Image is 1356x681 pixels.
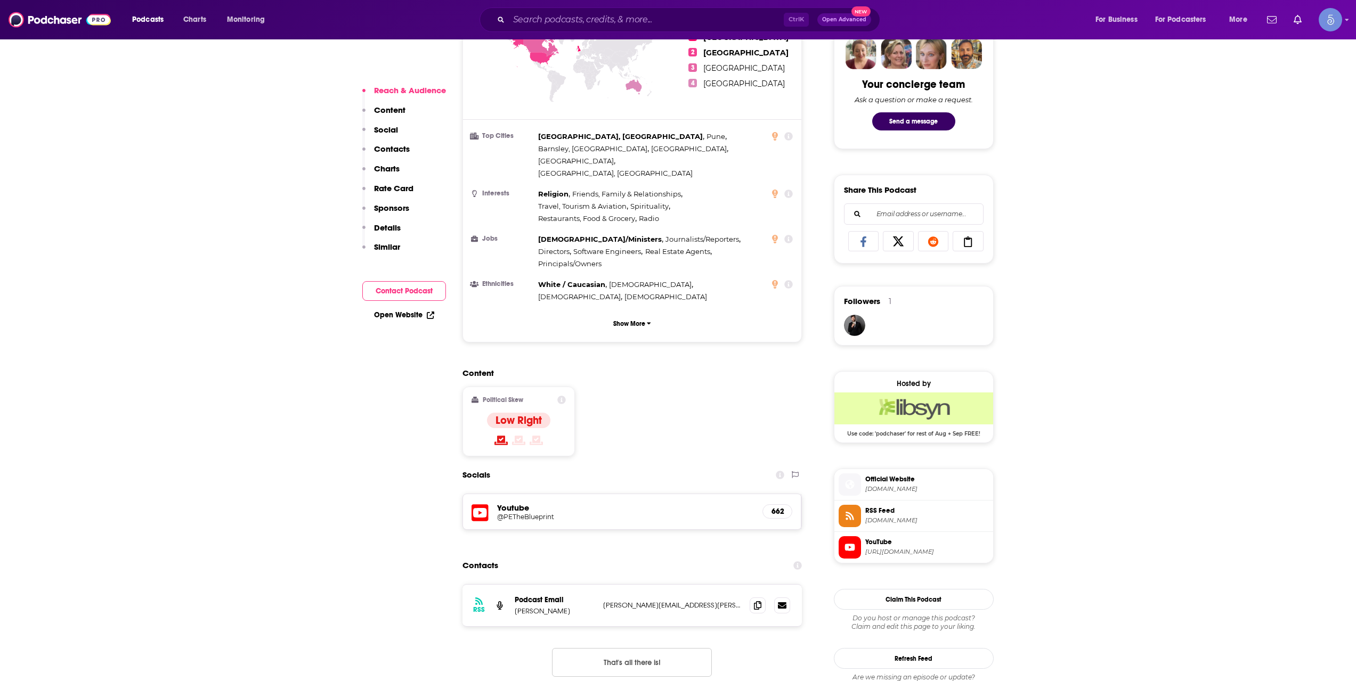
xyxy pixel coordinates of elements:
[853,204,975,224] input: Email address or username...
[609,280,692,289] span: [DEMOGRAPHIC_DATA]
[572,190,681,198] span: Friends, Family & Relationships
[630,202,669,210] span: Spirituality
[645,247,710,256] span: Real Estate Agents
[573,247,641,256] span: Software Engineers
[651,144,727,153] span: [GEOGRAPHIC_DATA]
[834,614,994,622] span: Do you host or manage this podcast?
[834,589,994,610] button: Claim This Podcast
[1095,12,1138,27] span: For Business
[573,245,643,258] span: ,
[496,414,542,427] h4: Low Right
[132,12,164,27] span: Podcasts
[651,143,728,155] span: ,
[538,291,622,303] span: ,
[834,614,994,631] div: Claim and edit this page to your liking.
[872,112,955,130] button: Send a message
[916,38,947,69] img: Jules Profile
[865,537,989,547] span: YouTube
[462,465,490,485] h2: Socials
[538,259,602,268] span: Principals/Owners
[472,281,534,288] h3: Ethnicities
[609,278,693,291] span: ,
[9,10,111,30] img: Podchaser - Follow, Share and Rate Podcasts
[538,202,627,210] span: Travel, Tourism & Aviation
[538,280,605,289] span: White / Caucasian
[822,17,866,22] span: Open Advanced
[951,38,982,69] img: Jon Profile
[362,105,405,125] button: Content
[839,505,989,527] a: RSS Feed[DOMAIN_NAME]
[497,503,754,513] h5: Youtube
[472,314,793,333] button: Show More
[707,132,725,141] span: Pune
[497,513,668,521] h5: @PETheBlueprint
[848,231,879,251] a: Share on Facebook
[688,48,697,56] span: 2
[839,473,989,496] a: Official Website[DOMAIN_NAME]
[688,63,697,72] span: 3
[834,379,993,388] div: Hosted by
[538,247,570,256] span: Directors
[883,231,914,251] a: Share on X/Twitter
[362,223,401,242] button: Details
[784,13,809,27] span: Ctrl K
[613,320,645,327] p: Show More
[462,555,498,576] h2: Contacts
[538,292,621,301] span: [DEMOGRAPHIC_DATA]
[889,297,891,306] div: 1
[538,245,571,258] span: ,
[374,310,434,319] a: Open Website
[844,315,865,336] img: JohirMia
[834,392,993,424] img: Libsyn Deal: Use code: 'podchaser' for rest of Aug + Sep FREE!
[538,200,628,212] span: ,
[362,85,446,105] button: Reach & Audience
[865,506,989,515] span: RSS Feed
[572,188,683,200] span: ,
[374,125,398,135] p: Social
[538,190,569,198] span: Religion
[176,11,213,28] a: Charts
[665,233,741,245] span: ,
[1229,12,1247,27] span: More
[834,648,994,669] button: Refresh Feed
[472,133,534,140] h3: Top Cities
[851,6,871,17] span: New
[490,7,890,32] div: Search podcasts, credits, & more...
[865,474,989,484] span: Official Website
[844,185,916,195] h3: Share This Podcast
[839,536,989,559] a: YouTube[URL][DOMAIN_NAME]
[509,11,784,28] input: Search podcasts, credits, & more...
[1088,11,1151,28] button: open menu
[362,203,409,223] button: Sponsors
[688,79,697,87] span: 4
[220,11,279,28] button: open menu
[183,12,206,27] span: Charts
[1289,11,1306,29] a: Show notifications dropdown
[865,516,989,524] span: propertyentrepreneur.libsyn.com
[953,231,984,251] a: Copy Link
[844,203,984,225] div: Search followers
[538,212,637,225] span: ,
[362,163,400,183] button: Charts
[865,485,989,493] span: propertyentrepreneur.libsyn.com
[865,548,989,556] span: https://www.youtube.com/@PETheBlueprint
[374,144,410,154] p: Contacts
[515,606,595,616] p: [PERSON_NAME]
[707,130,727,143] span: ,
[665,235,739,243] span: Journalists/Reporters
[538,235,662,243] span: [DEMOGRAPHIC_DATA]/Ministers
[374,85,446,95] p: Reach & Audience
[538,278,607,291] span: ,
[834,392,993,436] a: Libsyn Deal: Use code: 'podchaser' for rest of Aug + Sep FREE!
[374,183,413,193] p: Rate Card
[362,183,413,203] button: Rate Card
[881,38,912,69] img: Barbara Profile
[1319,8,1342,31] img: User Profile
[473,605,485,614] h3: RSS
[1263,11,1281,29] a: Show notifications dropdown
[538,169,693,177] span: [GEOGRAPHIC_DATA], [GEOGRAPHIC_DATA]
[630,200,670,212] span: ,
[834,424,993,437] span: Use code: 'podchaser' for rest of Aug + Sep FREE!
